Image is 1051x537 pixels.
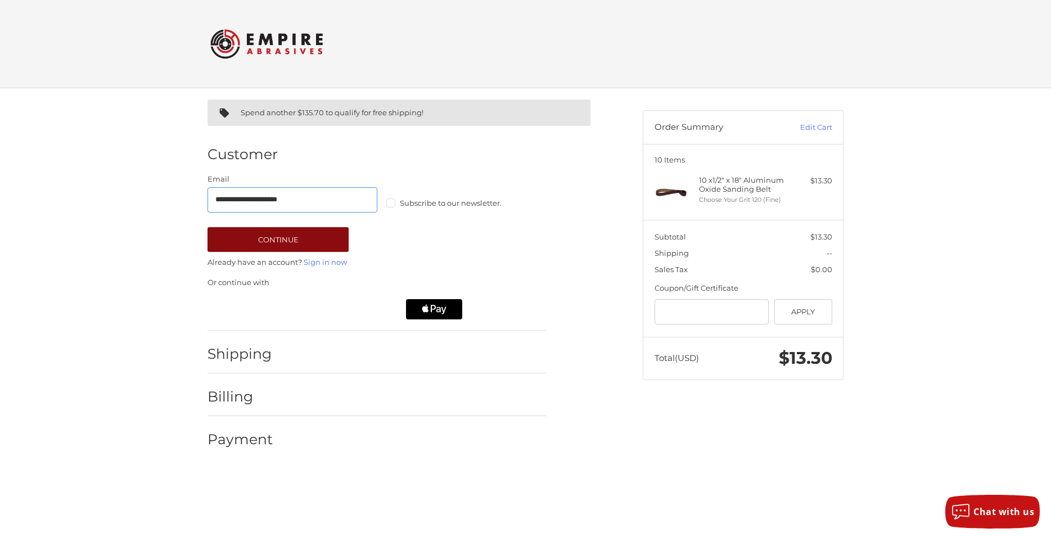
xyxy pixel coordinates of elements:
button: Apply [774,299,832,324]
p: Already have an account? [208,257,547,268]
span: Subtotal [655,232,686,241]
h4: 10 x 1/2" x 18" Aluminum Oxide Sanding Belt [699,175,785,194]
span: Shipping [655,249,689,258]
span: $13.30 [810,232,832,241]
span: $13.30 [779,348,832,368]
a: Edit Cart [775,122,832,133]
label: Email [208,174,377,185]
img: Empire Abrasives [210,22,323,66]
span: -- [827,249,832,258]
li: Choose Your Grit 120 (Fine) [699,195,785,205]
span: Total (USD) [655,353,699,363]
h2: Billing [208,388,273,405]
span: $0.00 [811,265,832,274]
span: Chat with us [973,506,1034,518]
h2: Customer [208,146,278,163]
h3: 10 Items [655,155,832,164]
button: Continue [208,227,349,252]
iframe: PayPal-paylater [305,299,395,319]
span: Spend another $135.70 to qualify for free shipping! [241,108,423,117]
h3: Order Summary [655,122,775,133]
div: Coupon/Gift Certificate [655,283,832,294]
h2: Shipping [208,345,273,363]
input: Gift Certificate or Coupon Code [655,299,769,324]
a: Sign in now [304,258,347,267]
span: Sales Tax [655,265,688,274]
span: Subscribe to our newsletter. [400,198,502,207]
p: Or continue with [208,277,547,288]
div: $13.30 [788,175,832,187]
button: Chat with us [945,495,1040,529]
h2: Payment [208,431,273,448]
